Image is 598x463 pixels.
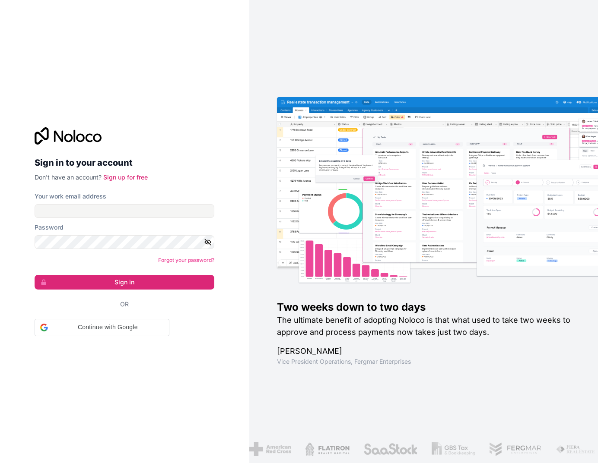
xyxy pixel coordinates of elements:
img: /assets/gbstax-C-GtDUiK.png [432,442,476,456]
h1: [PERSON_NAME] [277,345,570,357]
img: /assets/flatiron-C8eUkumj.png [305,442,350,456]
img: /assets/american-red-cross-BAupjrZR.png [249,442,291,456]
a: Sign up for free [103,173,148,181]
span: Or [120,300,129,309]
span: Continue with Google [51,323,164,332]
input: Password [35,235,214,249]
img: /assets/saastock-C6Zbiodz.png [363,442,418,456]
h1: Vice President Operations , Fergmar Enterprises [277,357,570,366]
label: Password [35,223,64,232]
img: /assets/fergmar-CudnrXN5.png [489,442,542,456]
h2: Sign in to your account [35,155,214,170]
button: Sign in [35,275,214,290]
span: Don't have an account? [35,173,102,181]
img: /assets/fiera-fwj2N5v4.png [556,442,596,456]
div: Continue with Google [35,319,169,336]
a: Forgot your password? [158,257,214,263]
label: Your work email address [35,192,106,201]
h1: Two weeks down to two days [277,300,570,314]
h2: The ultimate benefit of adopting Noloco is that what used to take two weeks to approve and proces... [277,314,570,338]
input: Email address [35,204,214,218]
